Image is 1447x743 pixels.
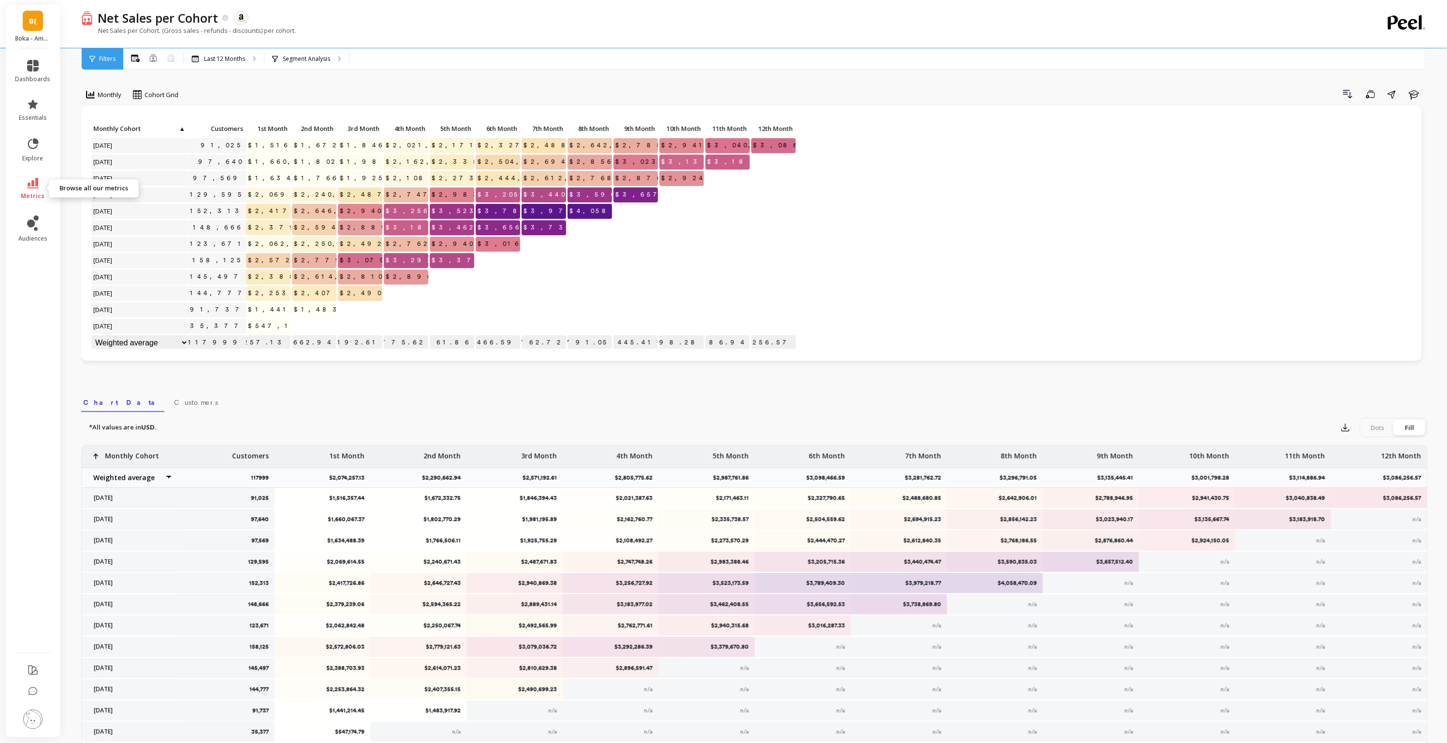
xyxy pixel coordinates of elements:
[292,138,397,153] span: $1,672,332.75
[377,515,461,523] p: $1,802,770.29
[476,237,583,251] span: $3,016,287.33
[1316,558,1325,565] span: n/a
[476,187,576,202] span: $3,205,715.36
[1316,580,1325,586] span: n/a
[88,622,173,629] p: [DATE]
[281,558,365,566] p: $2,069,614.55
[81,26,296,35] p: Net Sales per Cohort. (Gross sales - refunds - discounts) per cohort.
[338,204,445,218] span: $2,940,869.38
[1381,445,1421,461] p: 12th Month
[705,122,750,135] p: 11th Month
[249,622,269,629] p: 123,671
[281,579,365,587] p: $2,417,726.86
[953,494,1038,502] p: $2,642,906.01
[569,515,653,523] p: $2,162,760.77
[1049,558,1133,566] p: $3,657,512.40
[384,220,495,235] span: $3,183,977.02
[384,253,492,268] span: $3,292,286.39
[329,474,370,482] p: $2,074,257.13
[249,579,269,587] p: 152,313
[430,155,542,169] span: $2,335,738.57
[429,122,475,137] div: Toggle SortBy
[204,55,245,63] p: Last 12 Months
[953,558,1038,566] p: $3,590,835.03
[188,270,247,284] a: 145,497
[665,494,749,502] p: $2,171,463.11
[476,138,578,153] span: $2,327,790.65
[857,579,941,587] p: $3,979,218.77
[1316,601,1325,608] span: n/a
[761,537,845,544] p: $2,444,470.27
[329,445,365,461] p: 1st Month
[953,579,1038,587] p: $4,058,470.09
[91,138,115,153] span: [DATE]
[190,125,243,132] span: Customers
[568,138,658,153] span: $2,642,906.01
[761,600,845,608] p: $3,656,592.53
[430,187,542,202] span: $2,983,388.46
[377,600,461,608] p: $2,594,365.22
[88,537,173,544] p: [DATE]
[18,235,47,243] span: audiences
[292,220,389,235] span: $2,594,365.22
[614,155,716,169] span: $3,023,940.17
[292,187,388,202] span: $2,240,671.43
[521,122,567,137] div: Toggle SortBy
[15,75,51,83] span: dashboards
[659,122,704,135] p: 10th Month
[292,155,395,169] span: $1,802,770.29
[15,35,51,43] p: Boka - Amazon (Essor)
[665,579,749,587] p: $3,523,173.59
[29,15,37,27] span: B(
[430,237,530,251] span: $2,940,315.68
[246,253,344,268] span: $2,572,806.03
[246,187,338,202] span: $2,069,614.55
[281,515,365,523] p: $1,660,067.37
[338,138,443,153] span: $1,846,394.43
[422,474,467,482] p: $2,290,662.94
[188,187,247,202] a: 129,595
[188,204,248,218] a: 152,313
[88,494,173,502] p: [DATE]
[196,155,246,169] a: 97,640
[246,286,347,300] span: $2,253,864.32
[476,204,585,218] span: $3,789,409.30
[145,90,178,100] span: Cohort Grid
[569,494,653,502] p: $2,021,387.63
[705,122,751,137] div: Toggle SortBy
[569,622,653,629] p: $2,762,771.61
[1394,420,1426,435] div: Fill
[178,125,185,132] span: ▲
[91,122,188,135] p: Monthly Cohort
[522,335,566,350] p: $3,281,762.72
[857,600,941,608] p: $3,738,869.80
[476,220,576,235] span: $3,656,592.53
[384,155,483,169] span: $2,162,760.77
[569,558,653,566] p: $2,747,748.26
[905,474,947,482] p: $3,281,762.72
[522,171,618,186] span: $2,612,840.35
[338,155,449,169] span: $1,981,195.89
[665,515,749,523] p: $2,335,738.57
[384,204,488,218] span: $3,256,727.92
[1192,474,1235,482] p: $3,001,798.28
[292,253,398,268] span: $2,779,121.63
[1000,474,1043,482] p: $3,296,791.05
[478,125,517,132] span: 6th Month
[713,445,749,461] p: 5th Month
[953,537,1038,544] p: $2,768,186.55
[430,138,529,153] span: $2,171,463.11
[430,253,539,268] span: $3,379,670.80
[751,335,796,350] p: $3,086,256.57
[384,237,486,251] span: $2,762,771.61
[281,537,365,544] p: $1,634,488.39
[615,474,658,482] p: $2,805,775.62
[1125,601,1133,608] span: n/a
[251,474,275,482] p: 117999
[567,122,613,137] div: Toggle SortBy
[377,579,461,587] p: $2,646,727.43
[659,335,704,350] p: $3,001,798.28
[473,622,557,629] p: $2,492,565.99
[1145,515,1229,523] p: $3,135,667.74
[476,171,571,186] span: $2,444,470.27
